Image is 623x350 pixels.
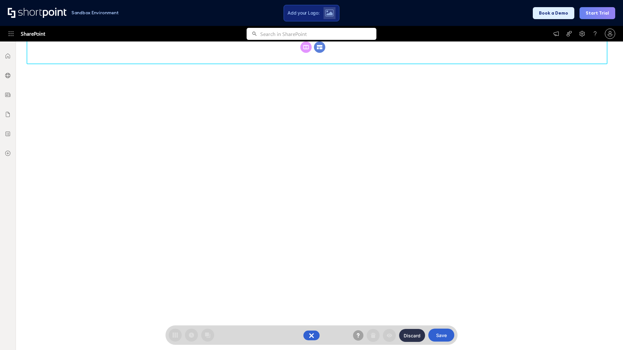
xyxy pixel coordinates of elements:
iframe: Chat Widget [591,319,623,350]
button: Discard [399,329,425,342]
input: Search in SharePoint [260,28,376,40]
button: Book a Demo [533,7,574,19]
img: Upload logo [325,9,334,17]
button: Start Trial [580,7,615,19]
button: Save [428,329,454,342]
span: SharePoint [21,26,45,41]
span: Add your Logo: [287,10,319,16]
h1: Sandbox Environment [71,11,119,15]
